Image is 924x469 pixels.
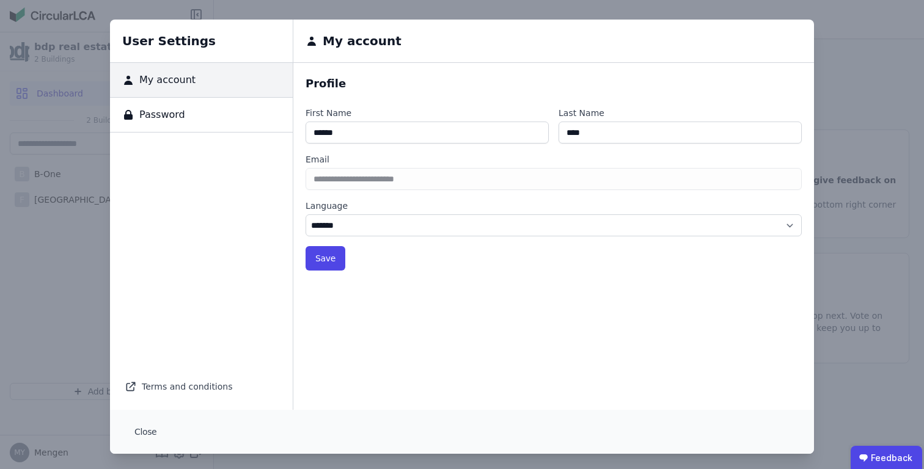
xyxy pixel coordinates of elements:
button: Save [306,246,345,271]
h6: User Settings [110,20,293,63]
div: Profile [306,75,802,92]
button: Close [125,420,166,444]
label: Language [306,200,802,212]
div: Terms and conditions [125,378,278,395]
span: My account [134,73,196,87]
label: Email [306,153,802,165]
span: Password [134,107,185,122]
label: First Name [306,107,549,119]
h6: My account [318,32,402,50]
label: Last Name [559,107,802,119]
